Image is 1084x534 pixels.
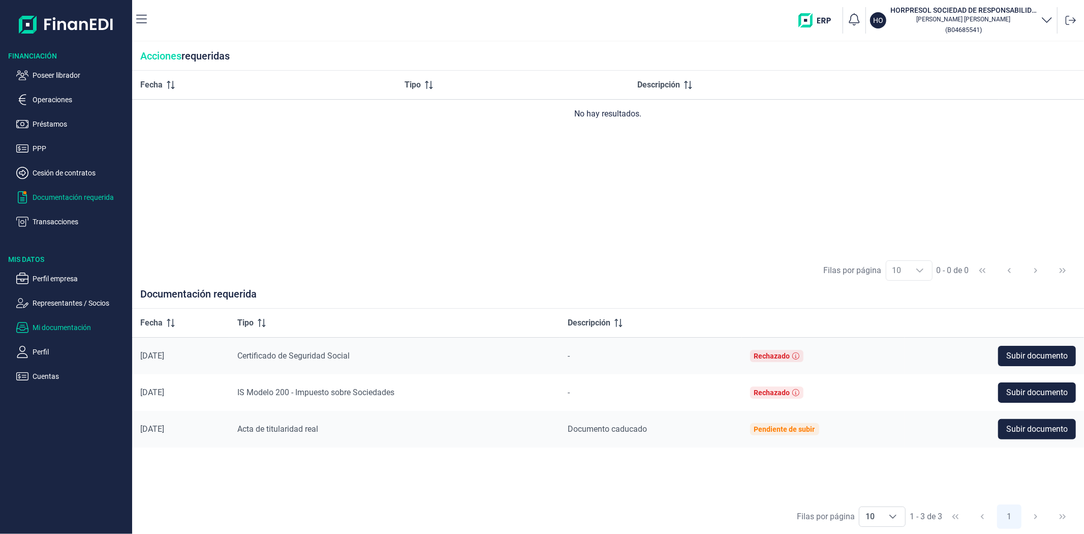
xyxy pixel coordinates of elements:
button: Transacciones [16,216,128,228]
span: Acta de titularidad real [237,424,318,434]
span: 0 - 0 de 0 [937,266,969,275]
span: Fecha [140,79,163,91]
p: Poseer librador [33,69,128,81]
button: Subir documento [998,346,1076,366]
button: First Page [970,258,995,283]
p: Cesión de contratos [33,167,128,179]
p: Mi documentación [33,321,128,334]
button: Page 1 [997,505,1021,529]
p: Cuentas [33,370,128,382]
p: HO [873,15,883,25]
span: - [568,351,570,361]
span: Subir documento [1006,387,1068,399]
span: Tipo [237,317,254,329]
img: erp [798,13,839,27]
span: Acciones [140,50,181,62]
div: Choose [881,507,905,526]
button: PPP [16,142,128,155]
button: Previous Page [997,258,1021,283]
span: Descripción [637,79,680,91]
button: First Page [943,505,968,529]
button: Last Page [1050,505,1075,529]
button: Previous Page [970,505,995,529]
span: Subir documento [1006,350,1068,362]
button: Poseer librador [16,69,128,81]
div: Rechazado [754,352,790,360]
button: Next Page [1024,258,1048,283]
span: Certificado de Seguridad Social [237,351,350,361]
button: Préstamos [16,118,128,130]
img: Logo de aplicación [19,8,114,41]
div: Pendiente de subir [754,425,815,433]
div: requeridas [132,42,1084,71]
span: Descripción [568,317,610,329]
div: No hay resultados. [140,108,1076,120]
h3: HORPRESOL SOCIEDAD DE RESPONSABILIDAD LIMITADA [890,5,1037,15]
div: Rechazado [754,389,790,397]
span: IS Modelo 200 - Impuesto sobre Sociedades [237,388,394,397]
button: Last Page [1050,258,1075,283]
button: Subir documento [998,382,1076,403]
span: Subir documento [1006,423,1068,435]
button: Cuentas [16,370,128,382]
p: Representantes / Socios [33,297,128,309]
button: Mi documentación [16,321,128,334]
p: Perfil [33,346,128,358]
p: Perfil empresa [33,273,128,285]
div: [DATE] [140,424,221,434]
button: Subir documento [998,419,1076,439]
div: [DATE] [140,388,221,398]
p: Préstamos [33,118,128,130]
div: Choose [908,261,932,280]
span: 10 [859,507,881,526]
button: Operaciones [16,94,128,106]
button: Perfil empresa [16,273,128,285]
button: Perfil [16,346,128,358]
div: [DATE] [140,351,221,361]
p: Operaciones [33,94,128,106]
small: Copiar cif [945,26,982,34]
p: PPP [33,142,128,155]
span: Documento caducado [568,424,647,434]
span: Tipo [405,79,421,91]
div: Filas por página [824,264,882,277]
span: Fecha [140,317,163,329]
p: Documentación requerida [33,191,128,203]
div: Filas por página [797,511,855,523]
button: Cesión de contratos [16,167,128,179]
p: Transacciones [33,216,128,228]
button: Documentación requerida [16,191,128,203]
p: [PERSON_NAME] [PERSON_NAME] [890,15,1037,23]
button: HOHORPRESOL SOCIEDAD DE RESPONSABILIDAD LIMITADA[PERSON_NAME] [PERSON_NAME](B04685541) [870,5,1053,36]
button: Next Page [1024,505,1048,529]
span: 1 - 3 de 3 [910,513,942,521]
div: Documentación requerida [132,288,1084,309]
button: Representantes / Socios [16,297,128,309]
span: - [568,388,570,397]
